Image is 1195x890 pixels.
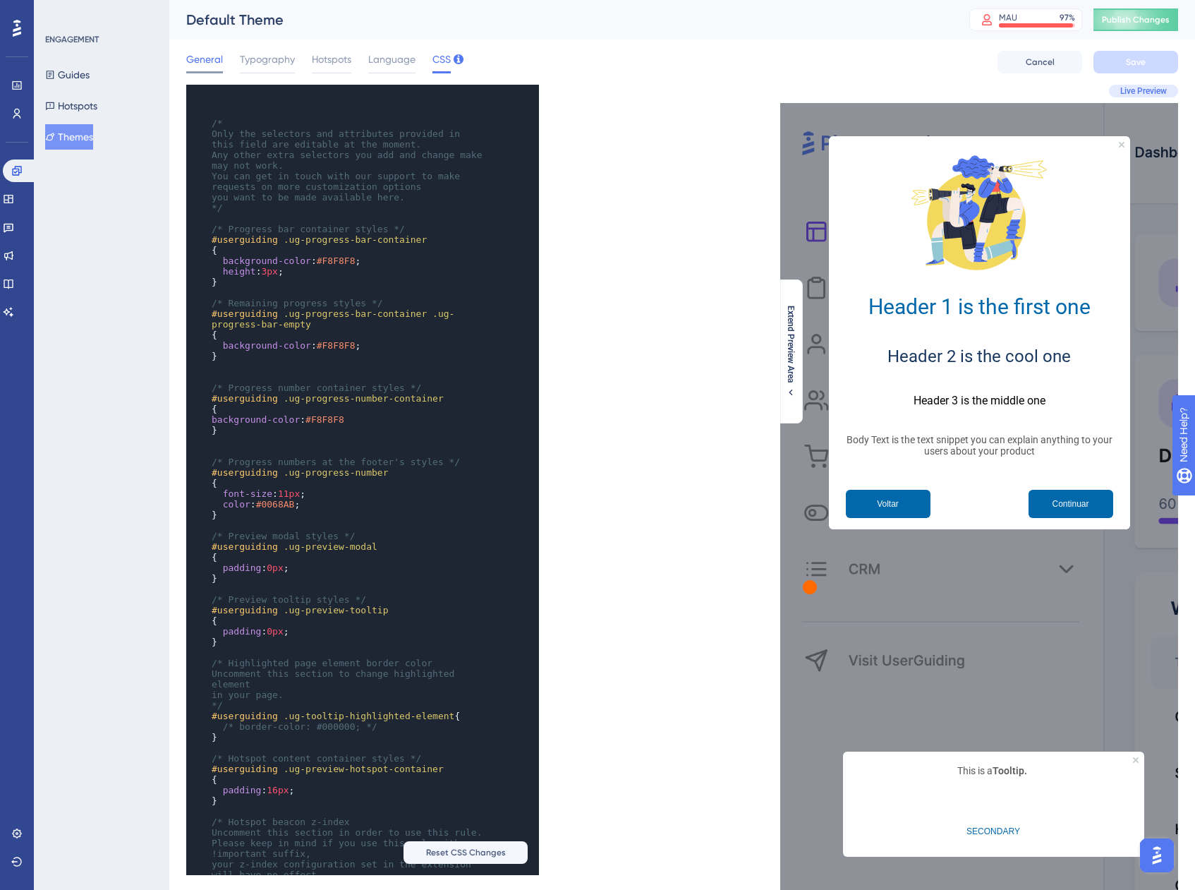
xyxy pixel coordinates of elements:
[60,191,339,216] h1: Header 1 is the first one
[223,626,262,637] span: padding
[432,51,451,68] span: CSS
[305,414,344,425] span: #F8F8F8
[212,488,305,499] span: : ;
[284,764,444,774] span: .ug-preview-hotspot-container
[248,387,333,415] button: Next
[66,387,150,415] button: Previous
[212,711,460,721] span: {
[212,351,217,361] span: }
[212,308,454,330] span: .ug-progress-bar-empty
[1093,8,1178,31] button: Publish Changes
[1026,56,1055,68] span: Cancel
[212,594,366,605] span: /* Preview tooltip styles */
[212,626,289,637] span: : ;
[212,340,360,351] span: : ;
[212,838,466,859] span: Please keep in mind if you use this rule with !important suffix,
[339,39,344,44] div: Close Preview
[212,774,217,785] span: {
[267,785,289,795] span: 16px
[317,255,356,266] span: #F8F8F8
[212,393,278,404] span: #userguiding
[999,12,1017,23] div: MAU
[223,499,250,510] span: color
[404,841,528,864] button: Reset CSS Changes
[186,10,934,30] div: Default Theme
[212,425,217,435] span: }
[212,615,217,626] span: {
[212,662,247,673] b: Tooltip.
[997,51,1082,73] button: Cancel
[45,62,90,88] button: Guides
[212,266,284,277] span: : ;
[785,306,796,383] span: Extend Preview Area
[368,51,415,68] span: Language
[223,255,311,266] span: background-color
[212,192,405,203] span: you want to be made available here.
[212,711,278,721] span: #userguiding
[60,291,339,304] h3: Header 3 is the middle one
[1093,51,1178,73] button: Save
[212,827,483,838] span: Uncomment this section in order to use this rule.
[212,128,466,150] span: Only the selectors and attributes provided in this field are editable at the moment.
[256,499,295,510] span: #0068AB
[223,266,256,277] span: height
[1126,56,1146,68] span: Save
[212,764,278,774] span: #userguiding
[212,404,217,414] span: {
[128,39,269,180] img: Modal Media
[33,4,88,20] span: Need Help?
[212,637,217,647] span: }
[212,541,278,552] span: #userguiding
[212,753,421,764] span: /* Hotspot content container styles */
[212,414,300,425] span: background-color
[312,51,351,68] span: Hotspots
[212,457,460,467] span: /* Progress numbers at the footer's styles */
[212,573,217,584] span: }
[223,563,262,573] span: padding
[212,510,217,520] span: }
[278,488,300,499] span: 11px
[212,563,289,573] span: : ;
[223,721,377,732] span: /* border-color: #000000; */
[212,795,217,806] span: }
[1120,85,1167,97] span: Live Preview
[212,605,278,615] span: #userguiding
[212,234,278,245] span: #userguiding
[212,298,383,308] span: /* Remaining progress styles */
[284,393,444,404] span: .ug-progress-number-container
[74,660,353,676] p: This is a
[212,255,360,266] span: : ;
[212,531,356,541] span: /* Preview modal styles */
[212,330,217,340] span: {
[212,277,217,287] span: }
[212,552,217,563] span: {
[223,488,272,499] span: font-size
[212,859,477,880] span: your z-index configuration set in the extension will have no effect.
[261,266,277,277] span: 3px
[60,243,339,263] h2: Header 2 is the cool one
[212,478,217,488] span: {
[45,93,97,119] button: Hotspots
[212,658,432,668] span: /* Highlighted page element border color
[212,224,405,234] span: /* Progress bar container styles */
[212,785,295,795] span: : ;
[284,541,377,552] span: .ug-preview-modal
[284,308,427,319] span: .ug-progress-bar-container
[212,150,487,171] span: Any other extra selectors you add and change make may not work.
[212,467,278,478] span: #userguiding
[780,306,802,398] button: Extend Preview Area
[223,340,311,351] span: background-color
[212,499,300,510] span: : ;
[45,124,93,150] button: Themes
[212,308,278,319] span: #userguiding
[267,626,283,637] span: 0px
[212,245,217,255] span: {
[212,414,344,425] span: :
[212,171,466,192] span: You can get in touch with our support to make requests on more customization options
[223,785,262,795] span: padding
[212,732,217,742] span: }
[212,817,350,827] span: /* Hotspot beacon z-index
[45,34,99,45] div: ENGAGEMENT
